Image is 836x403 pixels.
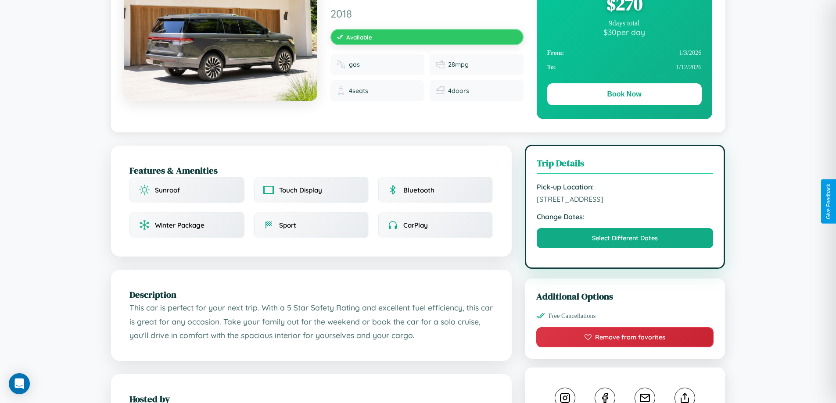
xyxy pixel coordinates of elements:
[547,60,702,75] div: 1 / 12 / 2026
[448,61,469,68] span: 28 mpg
[279,221,296,229] span: Sport
[436,60,445,69] img: Fuel efficiency
[129,164,493,177] h2: Features & Amenities
[825,184,832,219] div: Give Feedback
[536,290,714,303] h3: Additional Options
[349,61,360,68] span: gas
[9,373,30,394] div: Open Intercom Messenger
[346,33,372,41] span: Available
[547,64,556,71] strong: To:
[537,212,714,221] strong: Change Dates:
[537,195,714,203] span: [STREET_ADDRESS]
[537,157,714,174] h3: Trip Details
[129,288,493,301] h2: Description
[537,228,714,248] button: Select Different Dates
[448,87,469,95] span: 4 doors
[155,186,180,194] span: Sunroof
[436,86,445,95] img: Doors
[129,301,493,342] p: This car is perfect for your next trip. With a 5 Star Safety Rating and excellent fuel efficiency...
[537,182,714,191] strong: Pick-up Location:
[403,221,428,229] span: CarPlay
[547,83,702,105] button: Book Now
[547,19,702,27] div: 9 days total
[349,87,368,95] span: 4 seats
[337,60,345,69] img: Fuel type
[155,221,205,229] span: Winter Package
[549,312,596,320] span: Free Cancellations
[547,46,702,60] div: 1 / 3 / 2026
[337,86,345,95] img: Seats
[547,27,702,37] div: $ 30 per day
[547,49,564,57] strong: From:
[536,327,714,347] button: Remove from favorites
[330,7,524,20] span: 2018
[403,186,434,194] span: Bluetooth
[279,186,322,194] span: Touch Display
